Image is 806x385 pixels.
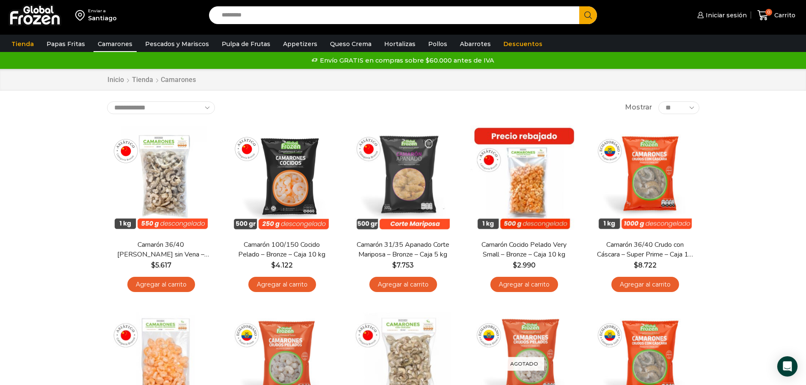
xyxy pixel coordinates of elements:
a: Agregar al carrito: “Camarón Cocido Pelado Very Small - Bronze - Caja 10 kg” [490,277,558,292]
a: Agregar al carrito: “Camarón 36/40 Crudo con Cáscara - Super Prime - Caja 10 kg” [611,277,679,292]
img: address-field-icon.svg [75,8,88,22]
span: $ [151,261,155,269]
a: Iniciar sesión [695,7,747,24]
a: Abarrotes [456,36,495,52]
bdi: 4.122 [271,261,293,269]
span: $ [271,261,275,269]
span: Iniciar sesión [704,11,747,19]
bdi: 5.617 [151,261,171,269]
a: Camarón 36/40 [PERSON_NAME] sin Vena – Bronze – Caja 10 kg [112,240,209,259]
a: 0 Carrito [755,5,798,25]
a: Tienda [132,75,154,85]
a: Papas Fritas [42,36,89,52]
a: Inicio [107,75,124,85]
bdi: 7.753 [392,261,414,269]
a: Descuentos [499,36,547,52]
a: Agregar al carrito: “Camarón 36/40 Crudo Pelado sin Vena - Bronze - Caja 10 kg” [127,277,195,292]
nav: Breadcrumb [107,75,196,85]
a: Queso Crema [326,36,376,52]
a: Pulpa de Frutas [217,36,275,52]
span: 0 [765,9,772,16]
a: Hortalizas [380,36,420,52]
span: Mostrar [625,103,652,112]
div: Enviar a [88,8,117,14]
a: Pollos [424,36,451,52]
p: Agotado [504,357,544,371]
a: Pescados y Mariscos [141,36,213,52]
span: Carrito [772,11,795,19]
a: Agregar al carrito: “Camarón 31/35 Apanado Corte Mariposa - Bronze - Caja 5 kg” [369,277,437,292]
bdi: 8.722 [634,261,657,269]
a: Camarón 31/35 Apanado Corte Mariposa – Bronze – Caja 5 kg [354,240,451,259]
span: $ [513,261,517,269]
bdi: 2.990 [513,261,536,269]
a: Tienda [7,36,38,52]
a: Camarón Cocido Pelado Very Small – Bronze – Caja 10 kg [475,240,572,259]
span: $ [392,261,396,269]
button: Search button [579,6,597,24]
a: Camarones [94,36,137,52]
select: Pedido de la tienda [107,101,215,114]
a: Camarón 100/150 Cocido Pelado – Bronze – Caja 10 kg [233,240,330,259]
a: Agregar al carrito: “Camarón 100/150 Cocido Pelado - Bronze - Caja 10 kg” [248,277,316,292]
span: $ [634,261,638,269]
h1: Camarones [161,76,196,84]
div: Open Intercom Messenger [777,356,798,377]
a: Camarón 36/40 Crudo con Cáscara – Super Prime – Caja 10 kg [596,240,693,259]
div: Santiago [88,14,117,22]
a: Appetizers [279,36,322,52]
